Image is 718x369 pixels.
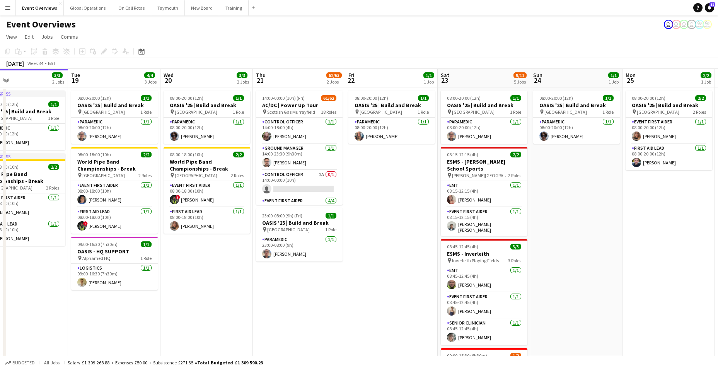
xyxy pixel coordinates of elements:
h1: Event Overviews [6,19,76,30]
button: Global Operations [64,0,112,15]
button: Event Overviews [16,0,64,15]
button: Budgeted [4,359,36,367]
span: Jobs [41,33,53,40]
button: Taymouth [151,0,185,15]
span: All jobs [43,360,61,366]
app-user-avatar: Operations Team [679,20,689,29]
a: Edit [22,32,37,42]
a: Comms [58,32,81,42]
app-user-avatar: Operations Manager [695,20,704,29]
span: Budgeted [12,360,35,366]
div: Salary £1 309 268.88 + Expenses £50.00 + Subsistence £271.35 = [68,360,263,366]
button: On Call Rotas [112,0,151,15]
div: BST [48,60,56,66]
span: View [6,33,17,40]
app-user-avatar: Operations Team [672,20,681,29]
span: 12 [709,2,715,7]
span: Edit [25,33,34,40]
div: [DATE] [6,60,24,67]
a: 12 [705,3,714,12]
button: Training [219,0,249,15]
button: New Board [185,0,219,15]
a: View [3,32,20,42]
span: Comms [61,33,78,40]
span: Total Budgeted £1 309 590.23 [197,360,263,366]
a: Jobs [38,32,56,42]
app-user-avatar: Jackie Tolland [664,20,673,29]
app-user-avatar: Operations Manager [703,20,712,29]
app-user-avatar: Operations Team [687,20,696,29]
